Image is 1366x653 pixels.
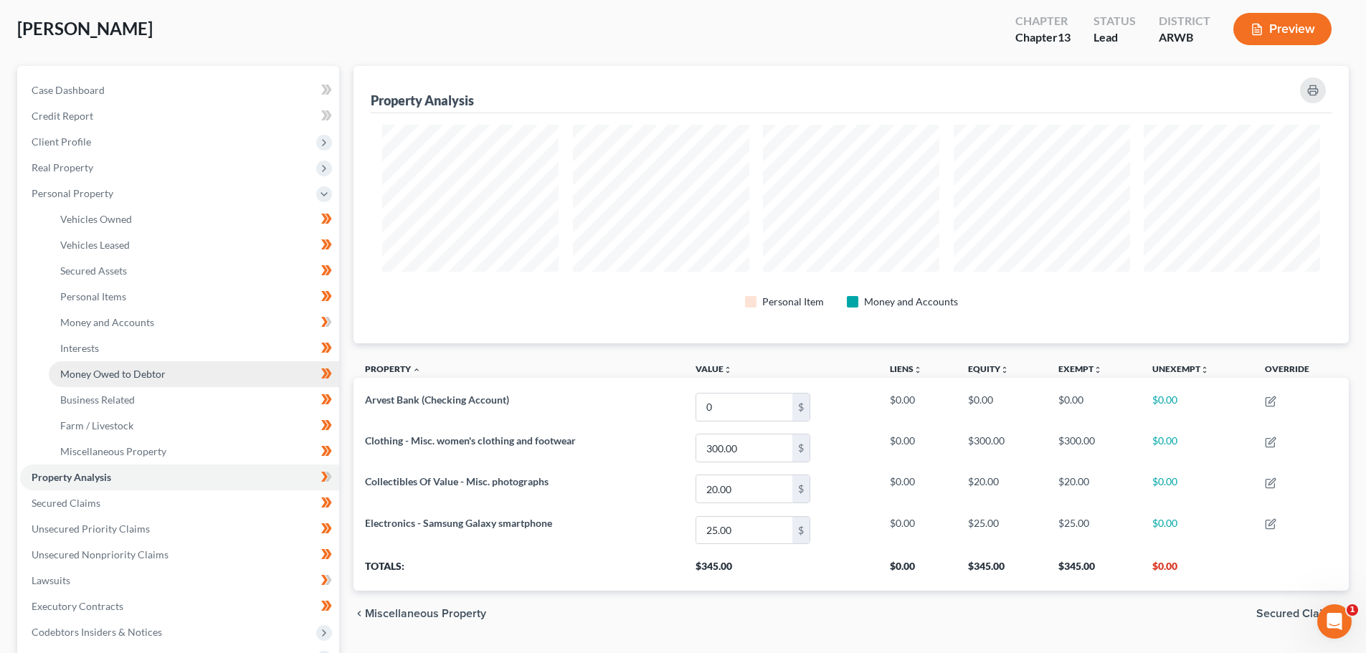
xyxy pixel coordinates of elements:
button: Preview [1233,13,1332,45]
a: Liensunfold_more [890,363,922,374]
a: Equityunfold_more [968,363,1009,374]
a: Interests [49,335,339,361]
a: Unsecured Priority Claims [20,516,339,542]
td: $0.00 [1141,428,1253,469]
td: $300.00 [1047,428,1141,469]
a: Personal Items [49,284,339,310]
div: Lead [1094,29,1136,46]
div: ARWB [1159,29,1210,46]
i: unfold_more [914,366,922,374]
span: Lawsuits [32,574,70,586]
i: expand_less [412,366,421,374]
td: $0.00 [878,386,957,427]
span: Client Profile [32,135,91,148]
a: Valueunfold_more [696,363,732,374]
div: Chapter [1015,29,1071,46]
span: Credit Report [32,110,93,122]
td: $25.00 [957,510,1047,550]
div: $ [792,434,810,462]
th: Totals: [354,550,684,591]
i: unfold_more [1200,366,1209,374]
span: Property Analysis [32,471,111,483]
i: unfold_more [724,366,732,374]
iframe: Intercom live chat [1317,604,1352,639]
input: 0.00 [696,475,792,502]
i: unfold_more [1094,366,1102,374]
td: $300.00 [957,428,1047,469]
span: Money and Accounts [60,316,154,328]
div: Money and Accounts [864,295,958,309]
span: 13 [1058,30,1071,44]
div: Personal Item [762,295,824,309]
a: Executory Contracts [20,594,339,619]
a: Property expand_less [365,363,421,374]
span: Arvest Bank (Checking Account) [365,394,509,406]
a: Lawsuits [20,568,339,594]
a: Secured Claims [20,490,339,516]
td: $25.00 [1047,510,1141,550]
span: Vehicles Owned [60,213,132,225]
th: $0.00 [878,550,957,591]
input: 0.00 [696,517,792,544]
span: Case Dashboard [32,84,105,96]
a: Business Related [49,387,339,413]
span: Business Related [60,394,135,406]
input: 0.00 [696,394,792,421]
td: $0.00 [1141,510,1253,550]
span: Miscellaneous Property [365,608,486,619]
th: $345.00 [957,550,1047,591]
button: chevron_left Miscellaneous Property [354,608,486,619]
a: Money Owed to Debtor [49,361,339,387]
span: Vehicles Leased [60,239,130,251]
a: Farm / Livestock [49,413,339,439]
a: Secured Assets [49,258,339,284]
td: $0.00 [1141,386,1253,427]
span: Money Owed to Debtor [60,368,166,380]
a: Vehicles Leased [49,232,339,258]
span: Unsecured Nonpriority Claims [32,548,169,561]
div: District [1159,13,1210,29]
span: Secured Assets [60,264,127,277]
span: [PERSON_NAME] [17,18,153,39]
span: Executory Contracts [32,600,123,612]
td: $0.00 [878,469,957,510]
td: $0.00 [1047,386,1141,427]
a: Vehicles Owned [49,206,339,232]
a: Unexemptunfold_more [1152,363,1209,374]
i: unfold_more [1000,366,1009,374]
td: $20.00 [1047,469,1141,510]
span: Miscellaneous Property [60,445,166,457]
div: Status [1094,13,1136,29]
span: Interests [60,342,99,354]
span: Electronics - Samsung Galaxy smartphone [365,517,552,529]
a: Exemptunfold_more [1058,363,1102,374]
span: Clothing - Misc. women's clothing and footwear [365,434,576,447]
span: Secured Claims [1256,608,1337,619]
button: Secured Claims chevron_right [1256,608,1349,619]
a: Unsecured Nonpriority Claims [20,542,339,568]
td: $20.00 [957,469,1047,510]
span: Personal Items [60,290,126,302]
span: 1 [1347,604,1358,616]
td: $0.00 [878,510,957,550]
span: Unsecured Priority Claims [32,523,150,535]
th: $345.00 [1047,550,1141,591]
td: $0.00 [1141,469,1253,510]
th: $345.00 [684,550,878,591]
a: Property Analysis [20,464,339,490]
span: Personal Property [32,187,113,199]
span: Real Property [32,161,93,173]
div: $ [792,394,810,421]
input: 0.00 [696,434,792,462]
a: Money and Accounts [49,310,339,335]
a: Case Dashboard [20,77,339,103]
div: $ [792,475,810,502]
td: $0.00 [878,428,957,469]
div: Chapter [1015,13,1071,29]
span: Collectibles Of Value - Misc. photographs [365,475,549,487]
th: Override [1253,355,1349,387]
span: Codebtors Insiders & Notices [32,626,162,638]
th: $0.00 [1141,550,1253,591]
div: Property Analysis [371,92,474,109]
a: Credit Report [20,103,339,129]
